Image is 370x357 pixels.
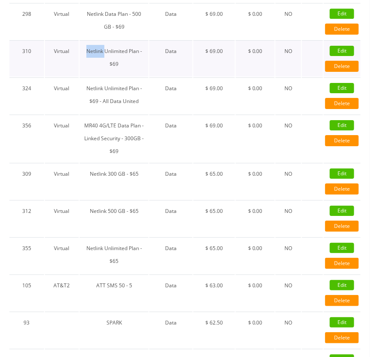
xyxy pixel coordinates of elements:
td: Virtual [45,3,79,39]
td: $ 0.00 [236,312,275,348]
td: $ 0.00 [236,237,275,274]
td: Netlink 300 GB - $65 [80,163,148,199]
a: Delete [325,61,359,72]
td: $ 0.00 [236,40,275,77]
a: Delete [325,24,359,35]
a: Delete [325,332,359,343]
td: NO [275,3,301,39]
td: NO [275,237,301,274]
td: $ 0.00 [236,77,275,114]
td: NO [275,274,301,311]
td: 355 [9,237,44,274]
td: $ 65.00 [193,237,235,274]
a: Edit [330,9,354,19]
a: Edit [330,206,354,216]
td: Netlink Unlimited Plan - $69 - All Data United [80,77,148,114]
td: Netlink Data Plan - 500 GB - $69 [80,3,148,39]
td: Virtual [45,77,79,114]
a: Delete [325,221,359,232]
td: Data [149,312,192,348]
td: NO [275,312,301,348]
td: $ 0.00 [236,115,275,162]
td: $ 0.00 [236,274,275,311]
a: Edit [330,243,354,253]
td: $ 62.50 [193,312,235,348]
a: Edit [330,317,354,327]
td: $ 63.00 [193,274,235,311]
td: AT&T2 [45,274,79,311]
td: Data [149,163,192,199]
td: 309 [9,163,44,199]
td: Netlink Unlimited Plan - $69 [80,40,148,77]
a: Delete [325,183,359,195]
td: $ 69.00 [193,3,235,39]
td: Data [149,274,192,311]
td: NO [275,200,301,236]
td: ATT SMS 50 - 5 [80,274,148,311]
td: Data [149,200,192,236]
td: Data [149,3,192,39]
td: Virtual [45,163,79,199]
td: $ 69.00 [193,77,235,114]
td: MR40 4G/LTE Data Plan - Linked Security - 300GB - $69 [80,115,148,162]
a: Delete [325,98,359,109]
td: NO [275,115,301,162]
a: Edit [330,120,354,130]
a: Edit [330,46,354,56]
td: $ 69.00 [193,40,235,77]
td: Virtual [45,237,79,274]
td: $ 0.00 [236,163,275,199]
td: $ 0.00 [236,3,275,39]
td: Virtual [45,200,79,236]
a: Delete [325,295,359,306]
a: Delete [325,258,359,269]
td: Netlink Unlimited Plan - $65 [80,237,148,274]
td: 105 [9,274,44,311]
td: NO [275,163,301,199]
td: Data [149,40,192,77]
td: Data [149,115,192,162]
td: Virtual [45,115,79,162]
td: NO [275,77,301,114]
td: 324 [9,77,44,114]
td: 312 [9,200,44,236]
td: 93 [9,312,44,348]
a: Edit [330,83,354,93]
td: 356 [9,115,44,162]
a: Delete [325,135,359,146]
a: Edit [330,168,354,179]
td: Netlink 500 GB - $65 [80,200,148,236]
td: SPARK [80,312,148,348]
a: Edit [330,280,354,290]
td: Data [149,237,192,274]
td: NO [275,40,301,77]
td: $ 69.00 [193,115,235,162]
td: $ 0.00 [236,200,275,236]
td: Data [149,77,192,114]
td: Virtual [45,40,79,77]
td: $ 65.00 [193,163,235,199]
td: 298 [9,3,44,39]
td: 310 [9,40,44,77]
td: $ 65.00 [193,200,235,236]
